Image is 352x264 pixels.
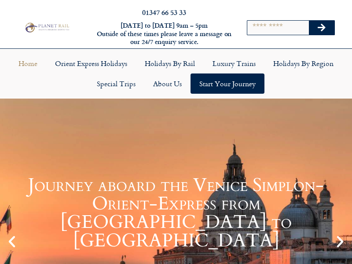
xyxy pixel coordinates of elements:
h1: Journey aboard the Venice Simplon-Orient-Express from [GEOGRAPHIC_DATA] to [GEOGRAPHIC_DATA] [22,176,330,250]
a: Holidays by Rail [136,53,204,73]
a: 01347 66 53 33 [142,7,186,17]
div: Next slide [333,234,348,249]
button: Search [309,21,334,35]
a: Special Trips [88,73,144,94]
img: Planet Rail Train Holidays Logo [23,22,70,33]
h6: [DATE] to [DATE] 9am – 5pm Outside of these times please leave a message on our 24/7 enquiry serv... [96,22,232,46]
a: Orient Express Holidays [46,53,136,73]
a: Holidays by Region [264,53,342,73]
nav: Menu [4,53,348,94]
a: Start your Journey [191,73,264,94]
div: Previous slide [4,234,19,249]
a: About Us [144,73,191,94]
a: Luxury Trains [204,53,264,73]
a: Home [10,53,46,73]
